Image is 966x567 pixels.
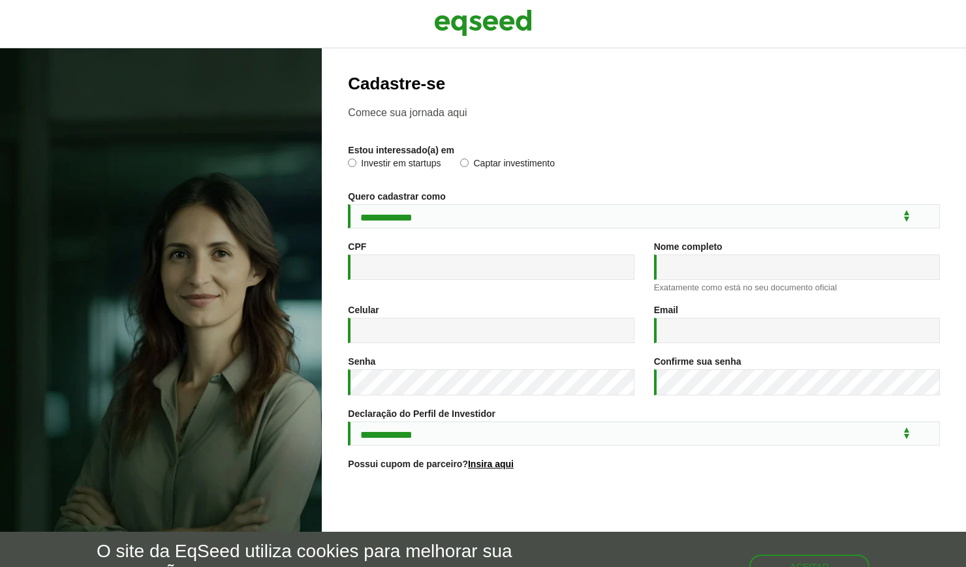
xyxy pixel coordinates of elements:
label: Celular [348,305,379,314]
label: Captar investimento [460,159,555,172]
input: Captar investimento [460,159,469,167]
label: Confirme sua senha [654,357,741,366]
label: Investir em startups [348,159,441,172]
label: Quero cadastrar como [348,192,445,201]
h2: Cadastre-se [348,74,940,93]
label: CPF [348,242,366,251]
label: Possui cupom de parceiro? [348,459,514,468]
label: Nome completo [654,242,723,251]
input: Investir em startups [348,159,356,167]
label: Estou interessado(a) em [348,146,454,155]
label: Declaração do Perfil de Investidor [348,409,495,418]
iframe: reCAPTCHA [545,485,743,536]
p: Comece sua jornada aqui [348,106,940,119]
label: Senha [348,357,375,366]
div: Exatamente como está no seu documento oficial [654,283,940,292]
label: Email [654,305,678,314]
a: Insira aqui [468,459,514,468]
img: EqSeed Logo [434,7,532,39]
